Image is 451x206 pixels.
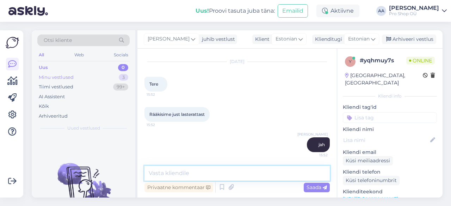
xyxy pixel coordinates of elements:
[343,168,437,176] p: Kliendi telefon
[301,152,328,158] span: 15:52
[345,72,423,87] div: [GEOGRAPHIC_DATA], [GEOGRAPHIC_DATA]
[119,74,128,81] div: 3
[37,50,45,60] div: All
[343,156,393,166] div: Küsi meiliaadressi
[113,83,128,90] div: 99+
[406,57,435,64] span: Online
[118,64,128,71] div: 0
[389,5,439,11] div: [PERSON_NAME]
[252,36,270,43] div: Klient
[147,92,173,97] span: 15:52
[144,183,213,192] div: Privaatne kommentaar
[312,36,342,43] div: Klienditugi
[196,7,209,14] b: Uus!
[39,93,65,100] div: AI Assistent
[343,104,437,111] p: Kliendi tag'id
[278,4,308,18] button: Emailid
[6,36,19,49] img: Askly Logo
[376,6,386,16] div: AA
[112,50,130,60] div: Socials
[343,126,437,133] p: Kliendi nimi
[343,176,400,185] div: Küsi telefoninumbrit
[389,11,439,17] div: Pro Shop OÜ
[144,58,330,65] div: [DATE]
[276,35,297,43] span: Estonian
[360,56,406,65] div: # yqhmuy7s
[39,113,68,120] div: Arhiveeritud
[307,184,327,191] span: Saada
[196,7,275,15] div: Proovi tasuta juba täna:
[349,59,352,64] span: y
[147,122,173,127] span: 15:52
[389,5,447,17] a: [PERSON_NAME]Pro Shop OÜ
[348,35,370,43] span: Estonian
[343,93,437,99] div: Kliendi info
[39,83,73,90] div: Tiimi vestlused
[343,112,437,123] input: Lisa tag
[44,37,72,44] span: Otsi kliente
[149,112,205,117] span: Rääkisime just lasterattast
[39,74,74,81] div: Minu vestlused
[343,136,429,144] input: Lisa nimi
[148,35,190,43] span: [PERSON_NAME]
[343,188,437,195] p: Klienditeekond
[199,36,235,43] div: juhib vestlust
[149,81,158,87] span: Tere
[343,149,437,156] p: Kliendi email
[343,196,398,202] a: [URL][DOMAIN_NAME]
[73,50,85,60] div: Web
[39,64,48,71] div: Uus
[319,142,325,147] span: jah
[67,125,100,131] span: Uued vestlused
[297,132,328,137] span: [PERSON_NAME]
[382,35,436,44] div: Arhiveeri vestlus
[39,103,49,110] div: Kõik
[316,5,359,17] div: Aktiivne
